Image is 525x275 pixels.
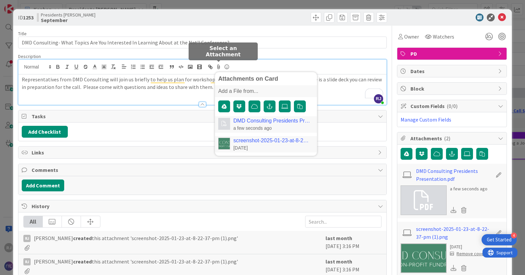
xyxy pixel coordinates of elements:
b: created [73,235,92,241]
span: Block [410,85,495,93]
a: DMD Consulting Presidents Presentation.pdf [233,118,311,124]
input: type card name here... [18,37,387,48]
span: [PERSON_NAME] this attachment 'screenshot-2025-01-23-at-8-22-37-pm (1).png' [34,234,238,242]
span: Custom Fields [410,102,495,110]
div: To enrich screen reader interactions, please activate Accessibility in Grammarly extension settings [18,74,386,105]
p: Representatives from DMD Consulting will join us briefly to help us plan for workshops at our upc... [22,76,383,91]
input: Search... [305,216,381,228]
span: Attachments [410,134,495,142]
a: Manage Custom Fields [401,116,451,123]
span: Watchers [433,33,454,41]
b: 1253 [23,14,34,21]
div: Add a File from... [215,85,317,97]
span: Comments [32,166,375,174]
span: Links [32,149,375,156]
div: Download [450,264,457,272]
div: a few seconds ago [233,125,311,131]
div: a few seconds ago [450,185,487,192]
a: DMD Consulting Presidents Presentation.pdf [416,167,492,183]
span: Dates [410,67,495,75]
div: RJ [23,235,31,242]
span: PD [410,50,495,58]
span: ID [18,14,34,21]
b: last month [326,258,352,265]
b: created [73,258,92,265]
span: History [32,202,375,210]
div: Download [450,206,457,214]
div: [DATE] 3:16 PM [326,234,381,251]
span: Owner [404,33,419,41]
h5: Select an Attachment [191,45,255,58]
a: screenshot-2025-01-23-at-8-22-37-pm (1).png [416,225,492,241]
div: All [24,216,43,227]
button: Add Comment [22,179,64,191]
a: screenshot-2025-01-23-at-8-22-37-pm (1).png [233,138,311,144]
span: ( 2 ) [444,135,450,142]
span: RJ [374,94,383,103]
div: Get Started [487,236,512,243]
div: 4 [511,233,517,238]
label: Title [18,31,27,37]
div: [DATE] 3:16 PM [326,258,381,274]
span: ( 0/0 ) [447,103,458,109]
div: RJ [23,258,31,265]
div: Remove cover [450,250,486,257]
span: Presidents [PERSON_NAME] [41,12,95,17]
b: September [41,17,95,23]
span: Support [14,1,30,9]
div: [DATE] [233,145,311,151]
div: Open Get Started checklist, remaining modules: 4 [482,234,517,245]
span: Description [18,53,41,59]
div: [DATE] [450,243,486,250]
span: [PERSON_NAME] this attachment 'screenshot-2025-01-23-at-8-22-37-pm (1).png' [34,258,238,265]
button: Add Checklist [22,126,68,138]
div: Attachments on Card [218,75,314,82]
b: last month [326,235,352,241]
span: Tasks [32,112,375,120]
